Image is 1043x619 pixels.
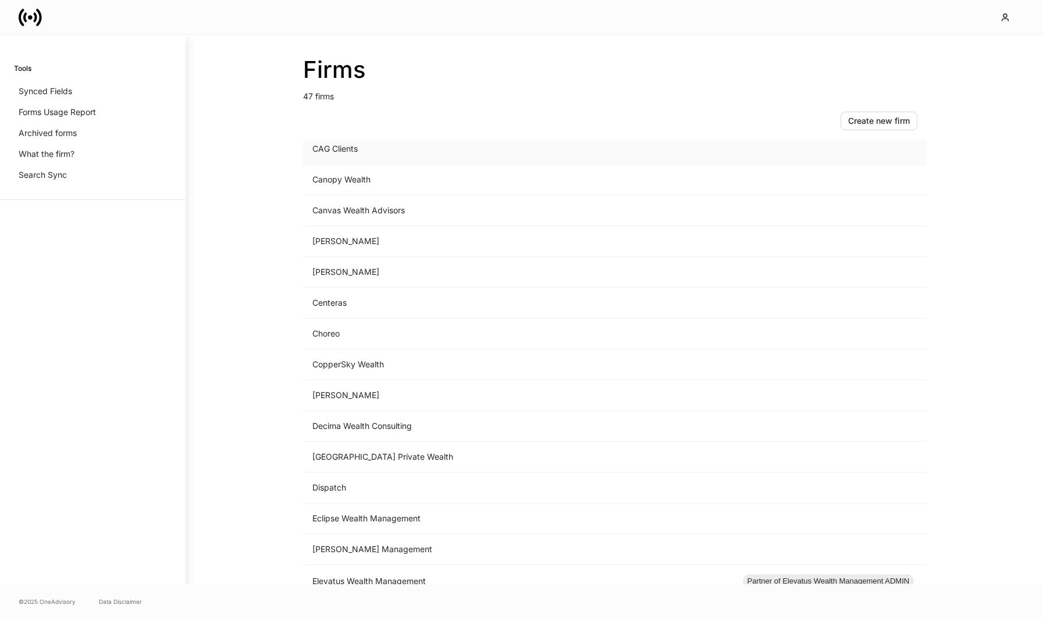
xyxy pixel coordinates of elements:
p: What the firm? [19,148,74,160]
a: Search Sync [14,164,172,185]
td: Choreo [303,319,734,349]
p: Search Sync [19,169,67,181]
a: Synced Fields [14,81,172,102]
div: Create new firm [848,117,910,125]
td: [PERSON_NAME] [303,257,734,288]
td: Canvas Wealth Advisors [303,195,734,226]
td: [PERSON_NAME] [303,226,734,257]
a: Data Disclaimer [99,597,142,606]
a: Forms Usage Report [14,102,172,123]
span: Partner of Elevatus Wealth Management ADMIN [743,575,914,587]
p: Forms Usage Report [19,106,96,118]
td: CAG Clients [303,134,734,164]
p: Synced Fields [19,85,72,97]
p: 47 firms [303,84,927,102]
td: [GEOGRAPHIC_DATA] Private Wealth [303,442,734,473]
h6: Tools [14,63,31,74]
button: Create new firm [841,112,917,130]
a: What the firm? [14,144,172,164]
span: © 2025 OneAdvisory [19,597,76,606]
a: Archived forms [14,123,172,144]
td: Canopy Wealth [303,164,734,195]
td: Decima Wealth Consulting [303,411,734,442]
td: Elevatus Wealth Management [303,565,734,598]
p: Archived forms [19,127,77,139]
td: [PERSON_NAME] Management [303,534,734,565]
td: [PERSON_NAME] [303,380,734,411]
td: Dispatch [303,473,734,503]
td: Centeras [303,288,734,319]
td: Eclipse Wealth Management [303,503,734,534]
h2: Firms [303,56,927,84]
td: CopperSky Wealth [303,349,734,380]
